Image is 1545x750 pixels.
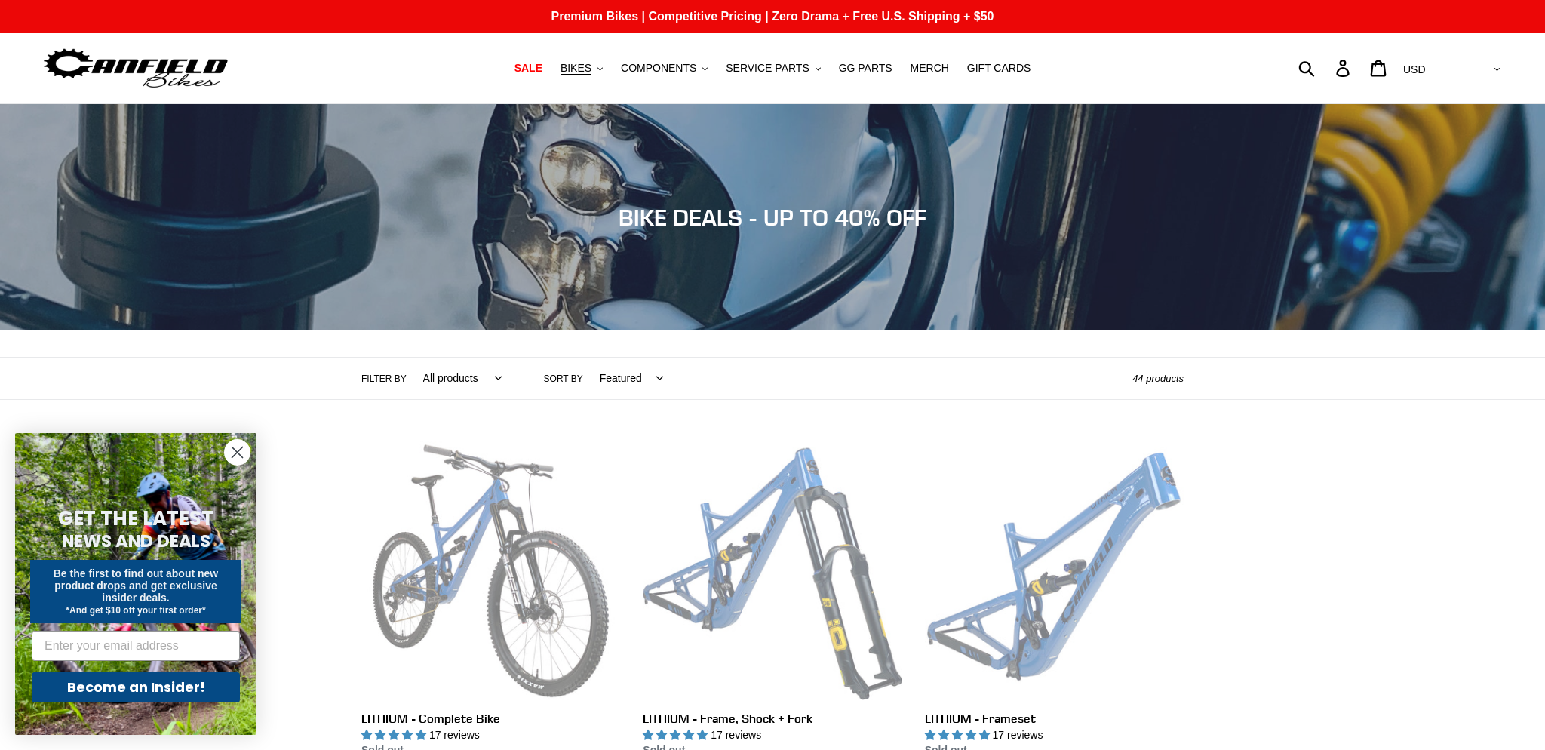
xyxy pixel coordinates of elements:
span: SALE [514,62,542,75]
span: GG PARTS [839,62,892,75]
span: SERVICE PARTS [726,62,809,75]
span: BIKES [561,62,591,75]
button: COMPONENTS [613,58,715,78]
button: SERVICE PARTS [718,58,828,78]
span: GIFT CARDS [967,62,1031,75]
span: MERCH [911,62,949,75]
a: MERCH [903,58,957,78]
span: NEWS AND DEALS [62,529,210,553]
img: Canfield Bikes [41,45,230,92]
button: BIKES [553,58,610,78]
span: *And get $10 off your first order* [66,605,205,616]
span: 44 products [1132,373,1184,384]
span: COMPONENTS [621,62,696,75]
input: Enter your email address [32,631,240,661]
a: GG PARTS [831,58,900,78]
button: Close dialog [224,439,250,466]
span: Be the first to find out about new product drops and get exclusive insider deals. [54,567,219,604]
span: BIKE DEALS - UP TO 40% OFF [619,204,926,231]
span: GET THE LATEST [58,505,213,532]
a: GIFT CARDS [960,58,1039,78]
button: Become an Insider! [32,672,240,702]
label: Sort by [544,372,583,386]
a: SALE [507,58,550,78]
input: Search [1307,51,1345,85]
label: Filter by [361,372,407,386]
